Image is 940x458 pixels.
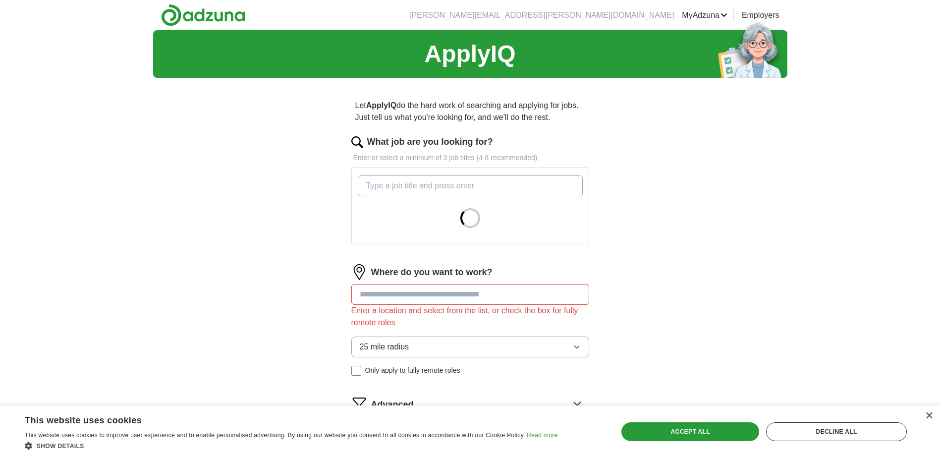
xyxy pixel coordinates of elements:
[358,175,583,196] input: Type a job title and press enter
[351,96,589,127] p: Let do the hard work of searching and applying for jobs. Just tell us what you're looking for, an...
[366,101,396,110] strong: ApplyIQ
[161,4,245,26] img: Adzuna logo
[351,305,589,329] div: Enter a location and select from the list, or check the box for fully remote roles
[682,9,727,21] a: MyAdzuna
[25,411,533,426] div: This website uses cookies
[351,396,367,411] img: filter
[25,432,525,439] span: This website uses cookies to improve user experience and to enable personalised advertising. By u...
[766,422,907,441] div: Decline all
[351,264,367,280] img: location.png
[351,153,589,163] p: Enter or select a minimum of 3 job titles (4-8 recommended)
[371,398,414,411] span: Advanced
[424,36,515,72] h1: ApplyIQ
[742,9,779,21] a: Employers
[351,337,589,357] button: 25 mile radius
[925,412,933,420] div: Close
[367,135,493,149] label: What job are you looking for?
[37,443,84,450] span: Show details
[409,9,674,21] li: [PERSON_NAME][EMAIL_ADDRESS][PERSON_NAME][DOMAIN_NAME]
[365,365,460,376] span: Only apply to fully remote roles
[351,366,361,376] input: Only apply to fully remote roles
[621,422,759,441] div: Accept all
[25,441,557,451] div: Show details
[371,266,493,279] label: Where do you want to work?
[351,136,363,148] img: search.png
[360,341,409,353] span: 25 mile radius
[527,432,557,439] a: Read more, opens a new window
